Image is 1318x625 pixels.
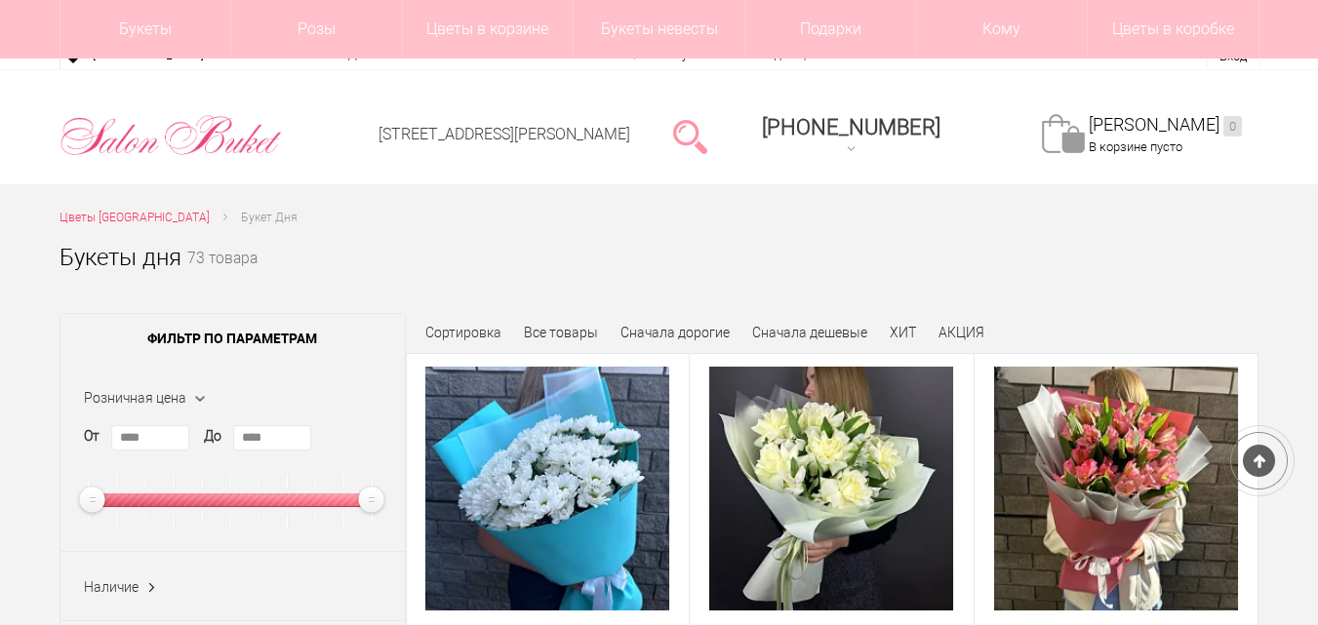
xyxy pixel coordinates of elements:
[762,115,940,139] div: [PHONE_NUMBER]
[425,367,669,610] img: Букет из хризантем кустовых
[752,325,867,340] a: Сначала дешевые
[187,252,258,298] small: 73 товара
[1089,139,1182,154] span: В корзине пусто
[890,325,916,340] a: ХИТ
[1223,116,1242,137] ins: 0
[60,314,405,363] span: Фильтр по параметрам
[60,208,210,228] a: Цветы [GEOGRAPHIC_DATA]
[709,367,953,610] img: Розы и Альстромерии
[379,125,630,143] a: [STREET_ADDRESS][PERSON_NAME]
[241,211,298,224] span: Букет Дня
[1089,114,1242,137] a: [PERSON_NAME]
[60,240,181,275] h1: Букеты дня
[939,325,984,340] a: АКЦИЯ
[620,325,730,340] a: Сначала дорогие
[84,579,139,595] span: Наличие
[425,325,501,340] span: Сортировка
[524,325,598,340] a: Все товары
[204,426,221,447] label: До
[84,426,100,447] label: От
[994,367,1238,610] img: Букет с розовыми альстромериями
[84,390,186,406] span: Розничная цена
[750,108,952,164] a: [PHONE_NUMBER]
[60,211,210,224] span: Цветы [GEOGRAPHIC_DATA]
[60,110,283,161] img: Цветы Нижний Новгород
